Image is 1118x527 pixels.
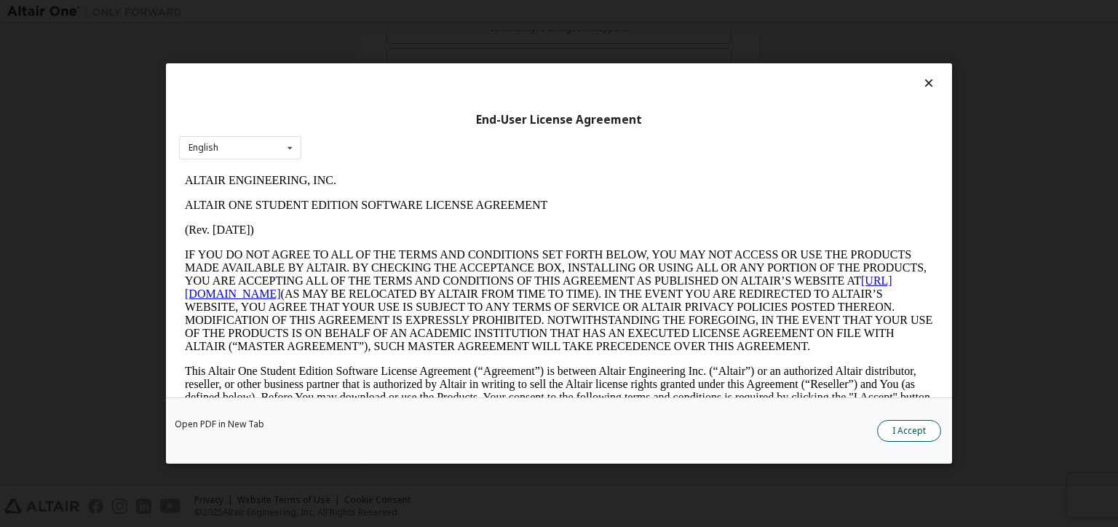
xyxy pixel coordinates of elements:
[6,55,754,68] p: (Rev. [DATE])
[175,420,264,429] a: Open PDF in New Tab
[6,80,754,185] p: IF YOU DO NOT AGREE TO ALL OF THE TERMS AND CONDITIONS SET FORTH BELOW, YOU MAY NOT ACCESS OR USE...
[189,143,218,152] div: English
[6,106,713,132] a: [URL][DOMAIN_NAME]
[6,6,754,19] p: ALTAIR ENGINEERING, INC.
[6,197,754,249] p: This Altair One Student Edition Software License Agreement (“Agreement”) is between Altair Engine...
[6,31,754,44] p: ALTAIR ONE STUDENT EDITION SOFTWARE LICENSE AGREEMENT
[877,420,941,442] button: I Accept
[179,113,939,127] div: End-User License Agreement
